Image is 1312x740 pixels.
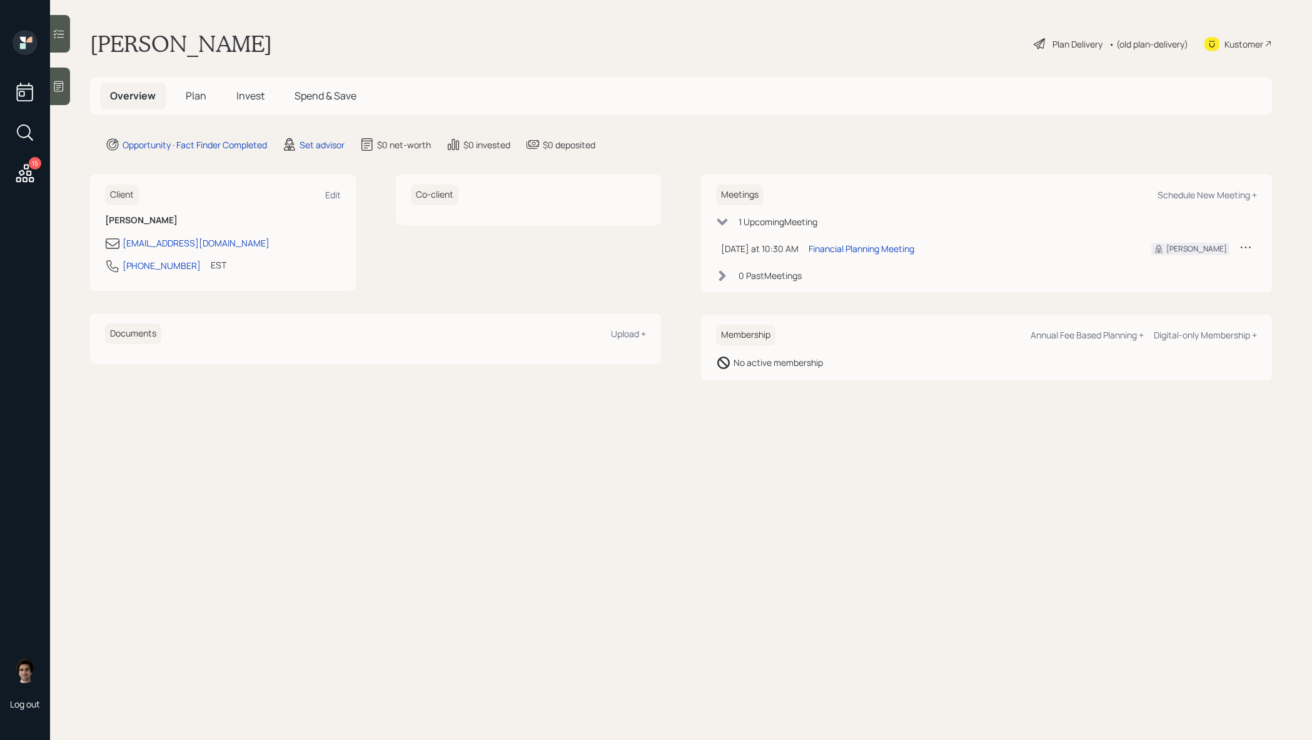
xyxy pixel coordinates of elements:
[1158,189,1257,201] div: Schedule New Meeting +
[105,323,161,344] h6: Documents
[110,89,156,103] span: Overview
[186,89,206,103] span: Plan
[739,215,817,228] div: 1 Upcoming Meeting
[611,328,646,340] div: Upload +
[105,185,139,205] h6: Client
[1166,243,1227,255] div: [PERSON_NAME]
[236,89,265,103] span: Invest
[411,185,458,205] h6: Co-client
[1224,38,1263,51] div: Kustomer
[809,242,914,255] div: Financial Planning Meeting
[10,698,40,710] div: Log out
[1109,38,1188,51] div: • (old plan-delivery)
[13,658,38,683] img: harrison-schaefer-headshot-2.png
[716,325,775,345] h6: Membership
[734,356,823,369] div: No active membership
[1154,329,1257,341] div: Digital-only Membership +
[90,30,272,58] h1: [PERSON_NAME]
[211,258,226,271] div: EST
[1052,38,1103,51] div: Plan Delivery
[721,242,799,255] div: [DATE] at 10:30 AM
[739,269,802,282] div: 0 Past Meeting s
[105,215,341,226] h6: [PERSON_NAME]
[1031,329,1144,341] div: Annual Fee Based Planning +
[295,89,356,103] span: Spend & Save
[377,138,431,151] div: $0 net-worth
[543,138,595,151] div: $0 deposited
[325,189,341,201] div: Edit
[463,138,510,151] div: $0 invested
[123,138,267,151] div: Opportunity · Fact Finder Completed
[123,236,270,250] div: [EMAIL_ADDRESS][DOMAIN_NAME]
[716,185,764,205] h6: Meetings
[29,157,41,170] div: 15
[300,138,345,151] div: Set advisor
[123,259,201,272] div: [PHONE_NUMBER]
